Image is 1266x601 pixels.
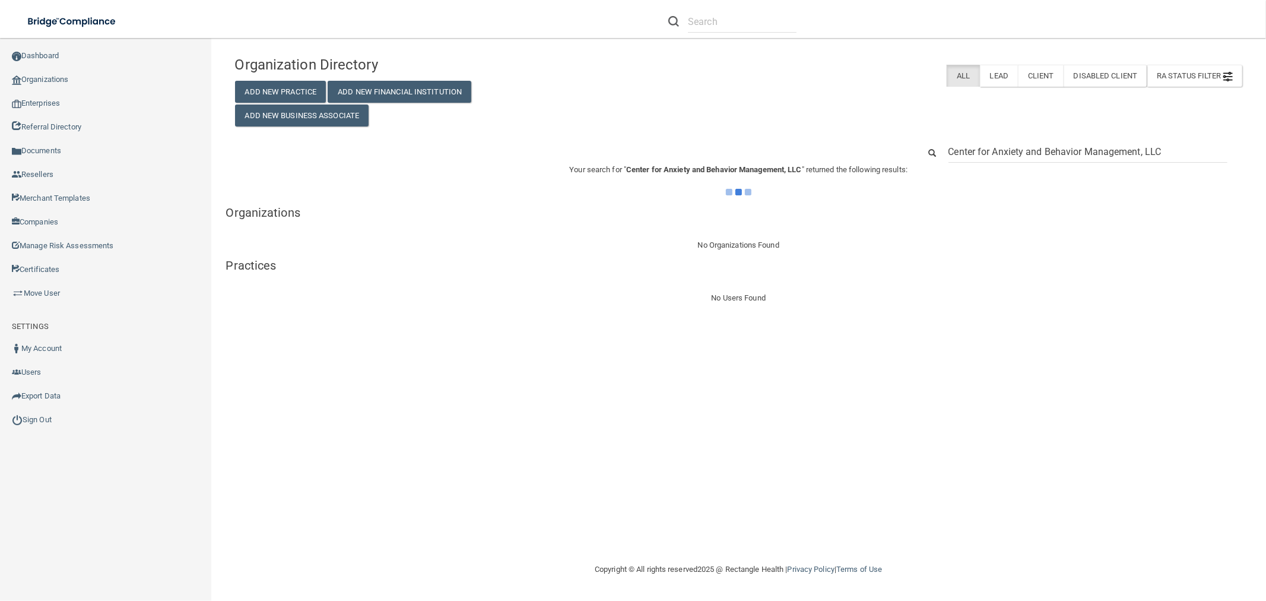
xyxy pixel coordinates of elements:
label: Disabled Client [1064,65,1147,87]
input: Search [948,141,1227,163]
img: organization-icon.f8decf85.png [12,75,21,85]
img: ic_dashboard_dark.d01f4a41.png [12,52,21,61]
img: ajax-loader.4d491dd7.gif [726,189,751,195]
img: ic-search.3b580494.png [668,16,679,27]
img: icon-users.e205127d.png [12,368,21,377]
span: Center for Anxiety and Behavior Management, LLC [626,165,802,174]
img: briefcase.64adab9b.png [12,287,24,299]
h4: Organization Directory [235,57,559,72]
img: icon-export.b9366987.png [12,391,21,401]
label: All [947,65,979,87]
img: bridge_compliance_login_screen.278c3ca4.svg [18,10,127,34]
a: Terms of Use [836,565,882,574]
button: Add New Financial Institution [328,81,471,103]
img: ic_user_dark.df1a06c3.png [12,344,21,353]
img: enterprise.0d942306.png [12,100,21,108]
h5: Practices [226,259,1252,272]
img: ic_reseller.de258add.png [12,170,21,179]
img: ic_power_dark.7ecde6b1.png [12,415,23,425]
div: No Organizations Found [226,238,1252,252]
img: icon-documents.8dae5593.png [12,147,21,156]
button: Add New Business Associate [235,105,369,126]
div: Copyright © All rights reserved 2025 @ Rectangle Health | | [522,551,955,589]
input: Search [688,11,797,33]
button: Add New Practice [235,81,326,103]
img: icon-filter@2x.21656d0b.png [1223,72,1233,81]
p: Your search for " " returned the following results: [226,163,1252,177]
label: Client [1018,65,1064,87]
h5: Organizations [226,206,1252,219]
span: RA Status Filter [1157,71,1233,80]
div: No Users Found [226,291,1252,305]
a: Privacy Policy [788,565,835,574]
label: Lead [980,65,1018,87]
label: SETTINGS [12,320,49,334]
